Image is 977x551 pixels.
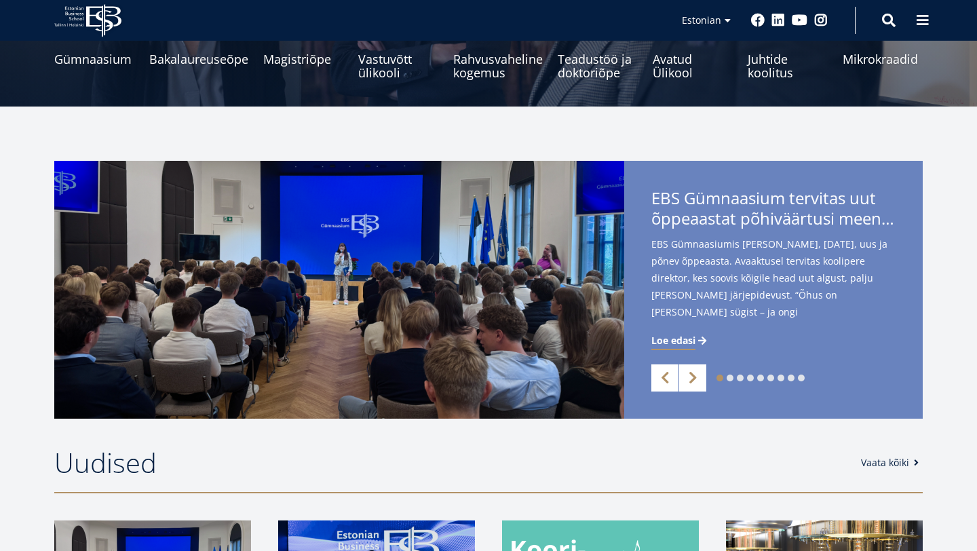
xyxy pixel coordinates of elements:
[54,446,847,480] h2: Uudised
[358,52,438,79] span: Vastuvõtt ülikooli
[558,25,638,79] a: Teadustöö ja doktoriõpe
[358,25,438,79] a: Vastuvõtt ülikooli
[748,52,828,79] span: Juhtide koolitus
[748,25,828,79] a: Juhtide koolitus
[149,52,248,66] span: Bakalaureuseõpe
[149,25,248,79] a: Bakalaureuseõpe
[778,375,784,381] a: 7
[651,188,896,233] span: EBS Gümnaasium tervitas uut
[54,52,134,66] span: Gümnaasium
[861,456,923,470] a: Vaata kõiki
[751,14,765,27] a: Facebook
[767,375,774,381] a: 6
[653,52,733,79] span: Avatud Ülikool
[727,375,733,381] a: 2
[843,25,923,79] a: Mikrokraadid
[651,334,709,347] a: Loe edasi
[263,52,343,66] span: Magistriõpe
[843,52,923,66] span: Mikrokraadid
[263,25,343,79] a: Magistriõpe
[747,375,754,381] a: 4
[558,52,638,79] span: Teadustöö ja doktoriõpe
[54,161,624,419] img: a
[757,375,764,381] a: 5
[651,334,695,347] span: Loe edasi
[651,364,678,392] a: Previous
[771,14,785,27] a: Linkedin
[792,14,807,27] a: Youtube
[798,375,805,381] a: 9
[54,25,134,79] a: Gümnaasium
[737,375,744,381] a: 3
[453,25,543,79] a: Rahvusvaheline kogemus
[651,235,896,342] span: EBS Gümnaasiumis [PERSON_NAME], [DATE], uus ja põnev õppeaasta. Avaaktusel tervitas koolipere dir...
[814,14,828,27] a: Instagram
[788,375,794,381] a: 8
[716,375,723,381] a: 1
[653,25,733,79] a: Avatud Ülikool
[679,364,706,392] a: Next
[651,208,896,229] span: õppeaastat põhiväärtusi meenutades
[453,52,543,79] span: Rahvusvaheline kogemus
